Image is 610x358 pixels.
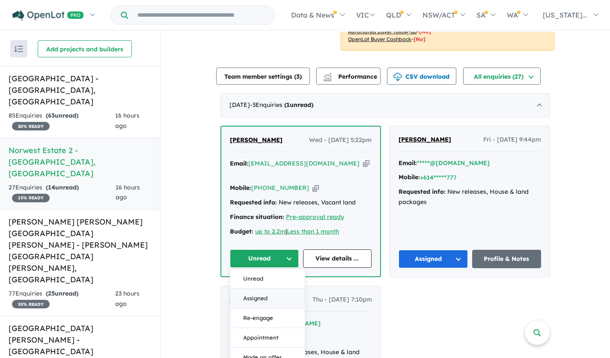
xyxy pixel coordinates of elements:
span: 25 [48,290,55,297]
a: [PERSON_NAME] [399,135,451,145]
button: Re-engage [230,308,305,328]
span: [PERSON_NAME] [399,136,451,143]
h5: Norwest Estate 2 - [GEOGRAPHIC_DATA] , [GEOGRAPHIC_DATA] [9,145,152,179]
span: 35 % READY [12,300,50,308]
span: 15 % READY [12,194,50,202]
strong: Email: [399,159,417,167]
span: 1 [286,101,290,109]
strong: Requested info: [229,348,277,356]
div: 85 Enquir ies [9,111,115,131]
button: Unread [230,269,305,289]
button: Assigned [399,250,468,268]
a: [EMAIL_ADDRESS][DOMAIN_NAME] [248,160,360,167]
img: sort.svg [15,46,23,52]
a: [PHONE_NUMBER] [251,184,309,192]
button: Add projects and builders [38,40,132,57]
span: 63 [48,112,55,119]
span: 20 % READY [12,122,50,130]
button: Appointment [230,328,305,348]
span: Fri - [DATE] 9:44pm [483,135,541,145]
button: CSV download [387,68,456,85]
div: New releases, Vacant land [230,198,372,208]
strong: Budget: [230,228,253,235]
strong: ( unread) [46,112,78,119]
img: bar-chart.svg [323,75,332,81]
span: Wed - [DATE] 5:22pm [309,135,372,145]
h5: [GEOGRAPHIC_DATA] - [GEOGRAPHIC_DATA] , [GEOGRAPHIC_DATA] [9,73,152,107]
div: 77 Enquir ies [9,289,115,309]
a: View details ... [303,249,372,268]
strong: Email: [230,160,248,167]
img: Openlot PRO Logo White [12,10,84,21]
button: Performance [316,68,381,85]
span: 14 [48,183,55,191]
span: 16 hours ago [115,112,140,130]
a: [PERSON_NAME] [230,135,283,145]
input: Try estate name, suburb, builder or developer [130,6,273,24]
strong: Finance situation: [230,213,284,221]
span: [No] [419,28,431,35]
strong: Mobile: [230,184,251,192]
strong: ( unread) [46,290,78,297]
div: [DATE] [220,93,550,117]
u: Automated buyer follow-up [348,28,417,35]
span: Thu - [DATE] 7:10pm [312,295,372,305]
span: 16 hours ago [116,183,140,201]
strong: Mobile: [399,173,420,181]
strong: ( unread) [284,101,313,109]
span: [No] [414,36,426,42]
img: line-chart.svg [324,73,331,77]
span: [US_STATE]... [543,11,587,19]
span: Performance [324,73,377,80]
span: - 3 Enquir ies [250,101,313,109]
strong: Requested info: [399,188,446,195]
button: Copy [363,159,369,168]
strong: Email: [229,319,248,327]
div: 27 Enquir ies [9,183,116,203]
a: Pre-approval ready [286,213,344,221]
button: All enquiries (27) [463,68,541,85]
button: Copy [312,183,319,192]
img: download icon [393,73,402,81]
span: [PERSON_NAME] [230,136,283,144]
div: | [230,227,372,237]
strong: Mobile: [229,334,251,341]
span: 3 [296,73,300,80]
span: 23 hours ago [115,290,140,308]
button: Team member settings (3) [216,68,310,85]
button: Unread [230,249,299,268]
div: New releases, House & land packages [399,187,541,207]
a: up to 2.2m [255,228,286,235]
a: Less than 1 month [287,228,339,235]
h5: [PERSON_NAME] [PERSON_NAME][GEOGRAPHIC_DATA][PERSON_NAME] - [PERSON_NAME][GEOGRAPHIC_DATA][PERSON... [9,216,152,285]
strong: ( unread) [46,183,79,191]
strong: Requested info: [230,198,277,206]
a: SAURABH PRATAP [229,295,285,305]
u: OpenLot Buyer Cashback [348,36,411,42]
span: SAURABH PRATAP [229,296,285,303]
a: Profile & Notes [472,250,542,268]
button: Assigned [230,289,305,308]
